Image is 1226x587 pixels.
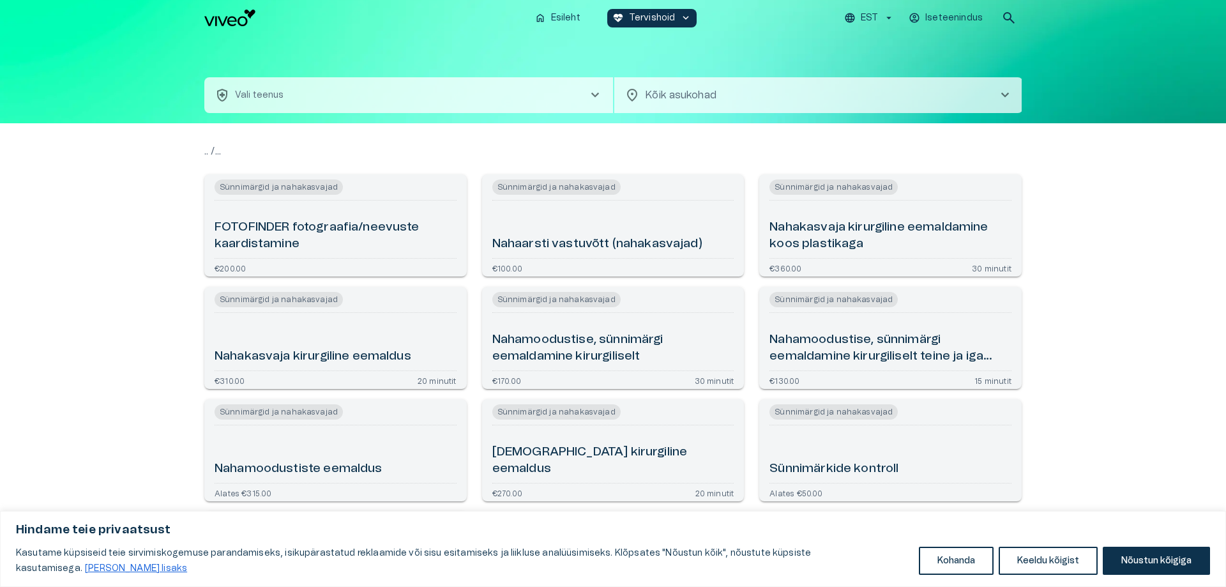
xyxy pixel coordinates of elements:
p: €200.00 [215,264,246,271]
h6: Nahakasvaja kirurgiline eemaldus [215,348,411,365]
p: €130.00 [769,376,799,384]
span: Sünnimärgid ja nahakasvajad [492,179,621,195]
h6: Sünnimärkide kontroll [769,461,898,478]
span: search [1001,10,1017,26]
p: Alates €50.00 [769,489,822,496]
p: Esileht [551,11,580,25]
h6: [DEMOGRAPHIC_DATA] kirurgiline eemaldus [492,444,734,478]
span: chevron_right [587,88,603,103]
button: ecg_heartTervishoidkeyboard_arrow_down [607,9,697,27]
p: Iseteenindus [925,11,983,25]
h6: Nahamoodustise, sünnimärgi eemaldamine kirurgiliselt [492,332,734,365]
button: Keeldu kõigist [999,547,1098,575]
button: Iseteenindus [907,9,986,27]
a: Open service booking details [482,287,745,389]
span: Sünnimärgid ja nahakasvajad [492,292,621,307]
span: location_on [624,88,640,103]
p: 20 minutit [418,376,457,384]
p: Alates €315.00 [215,489,271,496]
a: Open service booking details [759,287,1022,389]
p: EST [861,11,878,25]
button: health_and_safetyVali teenuschevron_right [204,77,613,113]
a: Open service booking details [204,287,467,389]
a: Open service booking details [204,399,467,501]
h6: Nahamoodustiste eemaldus [215,461,382,478]
button: open search modal [996,5,1022,31]
span: Sünnimärgid ja nahakasvajad [215,292,343,307]
p: Tervishoid [629,11,676,25]
h6: Nahamoodustise, sünnimärgi eemaldamine kirurgiliselt teine ja iga järgnev [769,332,1011,365]
p: €170.00 [492,376,521,384]
p: .. / ... [204,144,1022,159]
button: Nõustun kõigiga [1103,547,1210,575]
p: €270.00 [492,489,522,496]
h6: FOTOFINDER fotograafia/neevuste kaardistamine [215,219,457,253]
span: Sünnimärgid ja nahakasvajad [492,404,621,420]
button: EST [842,9,897,27]
a: Navigate to homepage [204,10,524,26]
p: 30 minutit [972,264,1011,271]
h6: Nahaarsti vastuvõtt (nahakasvajad) [492,236,702,253]
p: €360.00 [769,264,801,271]
a: Open service booking details [482,399,745,501]
p: Vali teenus [235,89,284,102]
p: Kasutame küpsiseid teie sirvimiskogemuse parandamiseks, isikupärastatud reklaamide või sisu esita... [16,545,909,576]
img: Viveo logo [204,10,255,26]
a: Open service booking details [759,174,1022,277]
p: 30 minutit [695,376,734,384]
p: Hindame teie privaatsust [16,522,1210,538]
p: €100.00 [492,264,522,271]
span: Sünnimärgid ja nahakasvajad [769,404,898,420]
span: keyboard_arrow_down [680,12,692,24]
a: Loe lisaks [84,563,188,574]
a: Open service booking details [759,399,1022,501]
p: Kõik asukohad [645,88,977,103]
span: health_and_safety [215,88,230,103]
span: Sünnimärgid ja nahakasvajad [215,404,343,420]
button: homeEsileht [529,9,587,27]
span: home [534,12,546,24]
button: Kohanda [919,547,994,575]
a: Open service booking details [482,174,745,277]
span: Sünnimärgid ja nahakasvajad [215,179,343,195]
p: 20 minutit [695,489,734,496]
a: Open service booking details [204,174,467,277]
p: 15 minutit [974,376,1011,384]
h6: Nahakasvaja kirurgiline eemaldamine koos plastikaga [769,219,1011,253]
p: €310.00 [215,376,245,384]
span: ecg_heart [612,12,624,24]
span: Sünnimärgid ja nahakasvajad [769,179,898,195]
span: Sünnimärgid ja nahakasvajad [769,292,898,307]
span: chevron_right [997,88,1013,103]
